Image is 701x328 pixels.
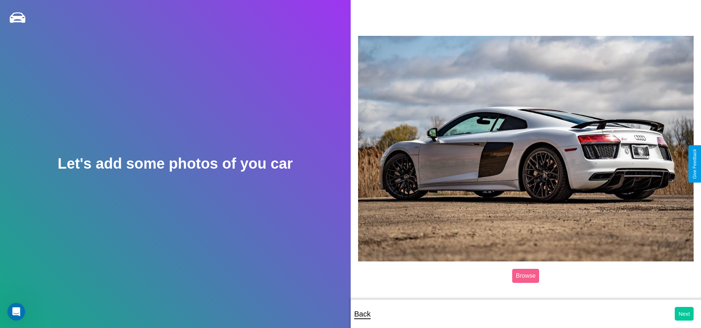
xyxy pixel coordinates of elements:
img: posted [358,36,694,261]
label: Browse [512,269,539,283]
button: Next [675,307,694,321]
iframe: Intercom live chat [7,303,25,321]
h2: Let's add some photos of you car [58,155,293,172]
div: Give Feedback [692,149,697,179]
p: Back [354,307,371,321]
